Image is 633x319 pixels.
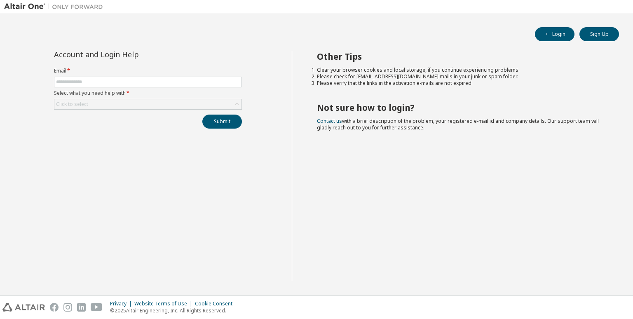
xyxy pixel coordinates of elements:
h2: Other Tips [317,51,605,62]
li: Please verify that the links in the activation e-mails are not expired. [317,80,605,87]
button: Sign Up [579,27,619,41]
a: Contact us [317,117,342,124]
img: altair_logo.svg [2,303,45,312]
div: Click to select [56,101,88,108]
li: Clear your browser cookies and local storage, if you continue experiencing problems. [317,67,605,73]
label: Select what you need help with [54,90,242,96]
span: with a brief description of the problem, your registered e-mail id and company details. Our suppo... [317,117,599,131]
img: linkedin.svg [77,303,86,312]
img: facebook.svg [50,303,59,312]
li: Please check for [EMAIL_ADDRESS][DOMAIN_NAME] mails in your junk or spam folder. [317,73,605,80]
div: Account and Login Help [54,51,204,58]
h2: Not sure how to login? [317,102,605,113]
div: Cookie Consent [195,300,237,307]
img: Altair One [4,2,107,11]
img: instagram.svg [63,303,72,312]
button: Login [535,27,574,41]
label: Email [54,68,242,74]
div: Click to select [54,99,241,109]
button: Submit [202,115,242,129]
div: Privacy [110,300,134,307]
p: © 2025 Altair Engineering, Inc. All Rights Reserved. [110,307,237,314]
div: Website Terms of Use [134,300,195,307]
img: youtube.svg [91,303,103,312]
